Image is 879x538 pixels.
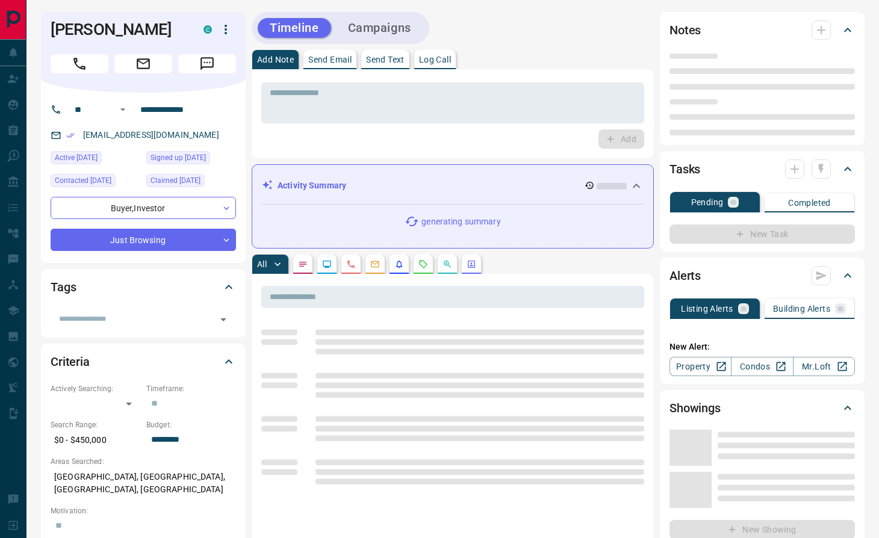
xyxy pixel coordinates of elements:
div: Alerts [669,261,855,290]
p: Activity Summary [278,179,346,192]
p: Listing Alerts [681,305,733,313]
div: Showings [669,394,855,422]
svg: Listing Alerts [394,259,404,269]
svg: Requests [418,259,428,269]
div: Tasks [669,155,855,184]
p: Pending [691,198,724,206]
a: Mr.Loft [793,357,855,376]
p: Building Alerts [773,305,830,313]
div: Tags [51,273,236,301]
div: Activity Summary [262,175,644,197]
p: $0 - $450,000 [51,430,140,450]
span: Message [178,54,236,73]
svg: Opportunities [443,259,452,269]
svg: Lead Browsing Activity [322,259,332,269]
p: [GEOGRAPHIC_DATA], [GEOGRAPHIC_DATA], [GEOGRAPHIC_DATA], [GEOGRAPHIC_DATA] [51,467,236,499]
span: Call [51,54,108,73]
button: Campaigns [336,18,423,38]
p: All [257,260,267,268]
div: Sun Oct 12 2025 [51,151,140,168]
a: [EMAIL_ADDRESS][DOMAIN_NAME] [83,130,219,140]
div: Just Browsing [51,229,236,251]
a: Property [669,357,731,376]
div: Criteria [51,347,236,376]
h2: Alerts [669,266,701,285]
p: Send Email [308,55,352,64]
p: New Alert: [669,341,855,353]
span: Contacted [DATE] [55,175,111,187]
span: Claimed [DATE] [151,175,200,187]
button: Open [116,102,130,117]
div: Tue Jan 09 2018 [146,151,236,168]
p: generating summary [421,215,500,228]
svg: Email Verified [66,131,75,140]
a: Condos [731,357,793,376]
p: Add Note [257,55,294,64]
p: Budget: [146,419,236,430]
span: Signed up [DATE] [151,152,206,164]
div: Fri Aug 15 2025 [51,174,140,191]
span: Email [114,54,172,73]
div: Notes [669,16,855,45]
p: Search Range: [51,419,140,430]
button: Open [215,311,232,328]
p: Log Call [419,55,451,64]
p: Completed [788,199,831,207]
h2: Tags [51,277,76,297]
svg: Notes [298,259,308,269]
p: Actively Searching: [51,383,140,394]
svg: Agent Actions [467,259,476,269]
svg: Calls [346,259,356,269]
h1: [PERSON_NAME] [51,20,185,39]
span: Active [DATE] [55,152,98,164]
p: Send Text [366,55,405,64]
div: condos.ca [203,25,212,34]
p: Timeframe: [146,383,236,394]
h2: Criteria [51,352,90,371]
p: Motivation: [51,506,236,516]
div: Wed Aug 16 2023 [146,174,236,191]
h2: Notes [669,20,701,40]
div: Buyer , Investor [51,197,236,219]
h2: Tasks [669,159,700,179]
p: Areas Searched: [51,456,236,467]
h2: Showings [669,398,721,418]
svg: Emails [370,259,380,269]
button: Timeline [258,18,331,38]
